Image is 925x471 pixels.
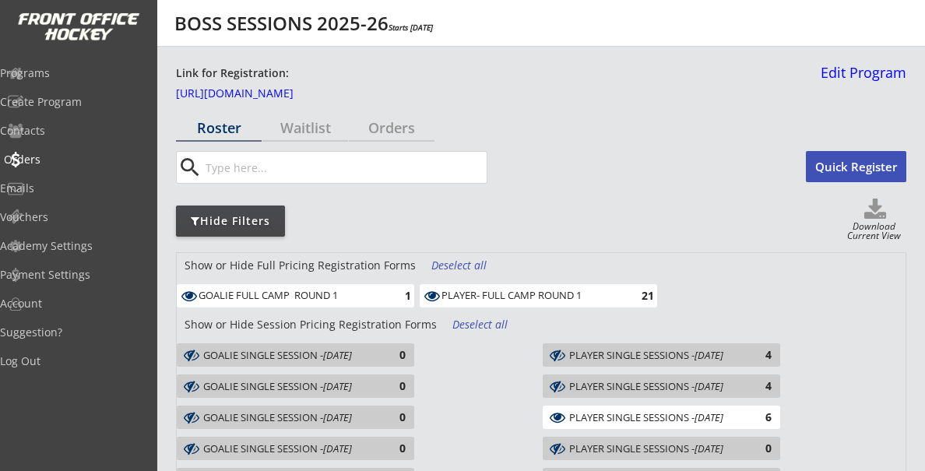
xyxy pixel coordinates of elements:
em: Starts [DATE] [389,22,433,33]
div: 6 [740,411,772,423]
div: Roster [176,121,262,135]
div: Deselect all [431,258,489,273]
div: Download Current View [842,222,906,243]
div: 21 [623,290,654,301]
input: Type here... [202,152,487,183]
div: 0 [375,442,406,454]
em: [DATE] [695,410,723,424]
div: GOALIE SINGLE SESSION - [203,412,375,423]
em: [DATE] [695,379,723,393]
div: GOALIE SINGLE SESSION - [203,381,375,392]
div: GOALIE SINGLE SESSION - [203,350,375,360]
div: Waitlist [262,121,348,135]
div: Link for Registration: [176,65,291,82]
div: Deselect all [452,317,510,332]
div: 1 [380,290,411,301]
button: Quick Register [806,151,906,182]
div: 0 [375,411,406,423]
button: search [177,155,202,180]
div: GOALIE SINGLE SESSION [203,348,375,363]
div: Hide Filters [176,213,285,229]
div: PLAYER- FULL CAMP ROUND 1 [441,290,623,302]
div: GOALIE FULL CAMP ROUND 1 [199,289,380,304]
div: GOALIE SINGLE SESSION - [203,443,375,454]
div: Show or Hide Session Pricing Registration Forms [177,317,445,332]
div: Orders [349,121,434,135]
div: BOSS SESSIONS 2025-26 [174,14,433,33]
div: 0 [375,349,406,360]
div: PLAYER SINGLE SESSIONS - [569,443,740,454]
button: Click to download full roster. Your browser settings may try to block it, check your security set... [844,199,906,222]
div: GOALIE SINGLE SESSION [203,379,375,394]
div: Show or Hide Full Pricing Registration Forms [177,258,424,273]
div: PLAYER SINGLE SESSIONS [569,348,740,363]
div: Orders [4,154,144,165]
div: GOALIE SINGLE SESSION [203,410,375,425]
div: GOALIE SINGLE SESSION [203,441,375,456]
em: [DATE] [323,410,352,424]
div: GOALIE FULL CAMP ROUND 1 [199,290,380,302]
em: [DATE] [323,348,352,362]
div: PLAYER SINGLE SESSIONS [569,441,740,456]
div: 4 [740,380,772,392]
div: PLAYER SINGLE SESSIONS - [569,381,740,392]
div: PLAYER SINGLE SESSIONS [569,379,740,394]
em: [DATE] [695,348,723,362]
div: 0 [375,380,406,392]
div: PLAYER- FULL CAMP ROUND 1 [441,289,623,304]
em: [DATE] [323,441,352,455]
div: PLAYER SINGLE SESSIONS - [569,412,740,423]
div: 4 [740,349,772,360]
a: Edit Program [814,65,906,93]
div: PLAYER SINGLE SESSIONS - [569,350,740,360]
img: FOH%20White%20Logo%20Transparent.png [17,12,140,41]
div: 0 [740,442,772,454]
em: [DATE] [695,441,723,455]
a: [URL][DOMAIN_NAME] [176,88,332,105]
em: [DATE] [323,379,352,393]
div: PLAYER SINGLE SESSIONS [569,410,740,425]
